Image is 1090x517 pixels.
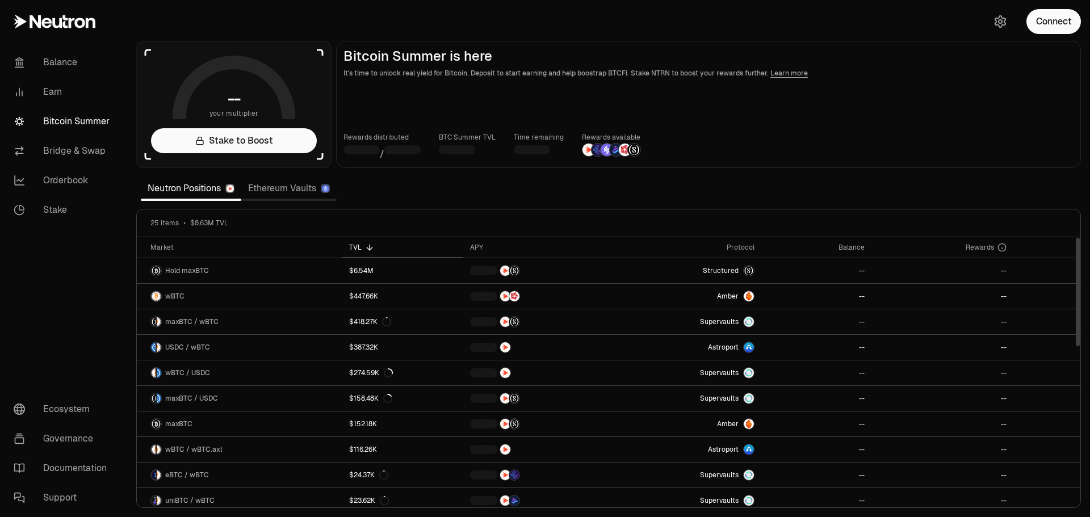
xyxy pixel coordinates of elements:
[137,463,342,487] a: eBTC LogowBTC LogoeBTC / wBTC
[209,108,259,119] span: your multiplier
[190,218,228,228] span: $8.63M TVL
[761,437,872,462] a: --
[708,445,739,454] span: Astroport
[500,470,510,480] img: NTRN
[744,291,754,301] img: Amber
[592,144,604,156] img: EtherFi Points
[151,419,161,429] img: maxBTC Logo
[157,342,161,352] img: wBTC Logo
[470,393,610,404] button: NTRNStructured Points
[617,335,761,360] a: Astroport
[871,437,1013,462] a: --
[509,291,519,301] img: Mars Fragments
[509,266,519,276] img: Structured Points
[470,243,610,252] div: APY
[463,309,617,334] a: NTRNStructured Points
[5,48,123,77] a: Balance
[165,496,215,505] span: uniBTC / wBTC
[871,463,1013,487] a: --
[5,453,123,483] a: Documentation
[761,309,872,334] a: --
[5,136,123,166] a: Bridge & Swap
[342,386,464,411] a: $158.48K
[509,495,519,506] img: Bedrock Diamonds
[703,266,739,275] span: Structured
[342,309,464,334] a: $418.27K
[761,284,872,309] a: --
[761,463,872,487] a: --
[151,128,317,153] a: Stake to Boost
[151,317,156,327] img: maxBTC Logo
[151,470,156,480] img: eBTC Logo
[349,292,378,301] div: $447.66K
[342,463,464,487] a: $24.37K
[500,393,510,403] img: NTRN
[157,495,161,506] img: wBTC Logo
[770,69,808,78] a: Learn more
[761,488,872,513] a: --
[871,309,1013,334] a: --
[700,496,739,505] span: Supervaults
[157,470,161,480] img: wBTC Logo
[761,360,872,385] a: --
[157,368,161,378] img: USDC Logo
[700,470,739,480] span: Supervaults
[617,386,761,411] a: SupervaultsSupervaults
[500,317,510,327] img: NTRN
[5,195,123,225] a: Stake
[439,132,496,143] p: BTC Summer TVL
[463,411,617,436] a: NTRNStructured Points
[700,394,739,403] span: Supervaults
[141,177,241,200] a: Neutron Positions
[871,335,1013,360] a: --
[700,317,739,326] span: Supervaults
[5,166,123,195] a: Orderbook
[514,132,564,143] p: Time remaining
[871,488,1013,513] a: --
[137,309,342,334] a: maxBTC LogowBTC LogomaxBTC / wBTC
[137,360,342,385] a: wBTC LogoUSDC LogowBTC / USDC
[241,177,337,200] a: Ethereum Vaults
[768,243,865,252] div: Balance
[708,343,739,352] span: Astroport
[165,292,185,301] span: wBTC
[137,335,342,360] a: USDC LogowBTC LogoUSDC / wBTC
[157,444,161,455] img: wBTC.axl Logo
[761,411,872,436] a: --
[343,143,421,161] div: /
[165,368,210,377] span: wBTC / USDC
[349,243,457,252] div: TVL
[470,469,610,481] button: NTRNEtherFi Points
[463,437,617,462] a: NTRN
[151,368,156,378] img: wBTC Logo
[342,411,464,436] a: $152.18K
[349,368,393,377] div: $274.59K
[500,495,510,506] img: NTRN
[165,266,209,275] span: Hold maxBTC
[744,470,754,480] img: Supervaults
[151,266,161,276] img: maxBTC Logo
[150,243,336,252] div: Market
[619,144,631,156] img: Mars Fragments
[349,496,389,505] div: $23.62K
[165,419,192,428] span: maxBTC
[500,266,510,276] img: NTRN
[157,393,161,403] img: USDC Logo
[349,419,377,428] div: $152.18K
[228,90,241,108] h1: --
[966,243,994,252] span: Rewards
[349,394,392,403] div: $158.48K
[342,258,464,283] a: $6.54M
[624,243,754,252] div: Protocol
[717,419,739,428] span: Amber
[761,258,872,283] a: --
[582,144,595,156] img: NTRN
[617,309,761,334] a: SupervaultsSupervaults
[617,437,761,462] a: Astroport
[151,393,156,403] img: maxBTC Logo
[601,144,613,156] img: Solv Points
[151,495,156,506] img: uniBTC Logo
[617,284,761,309] a: AmberAmber
[500,342,510,352] img: NTRN
[343,48,1074,64] h2: Bitcoin Summer is here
